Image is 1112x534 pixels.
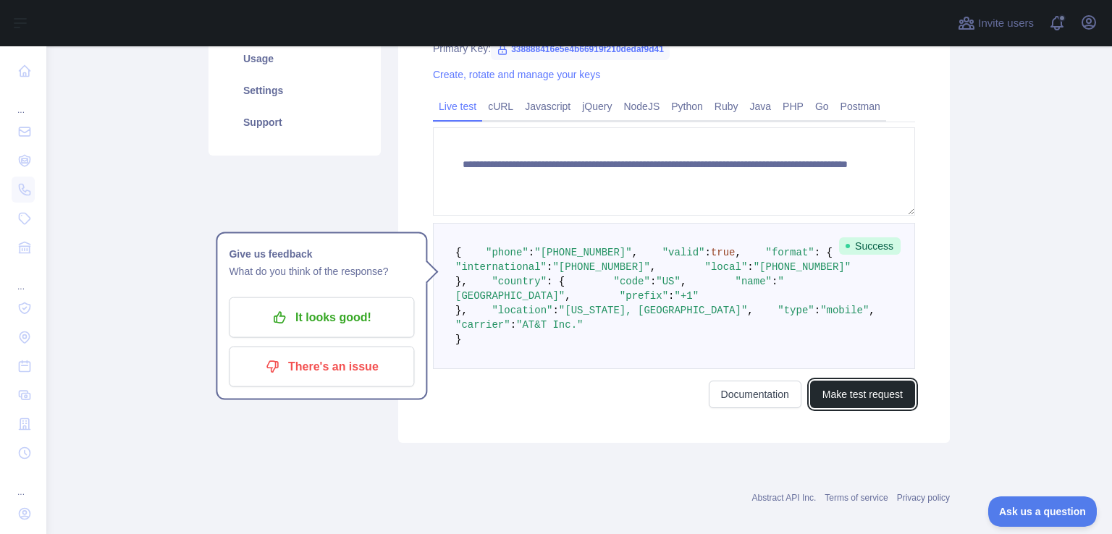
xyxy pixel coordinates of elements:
span: "+1" [674,290,699,302]
span: : { [814,247,833,258]
a: Terms of service [825,493,888,503]
p: What do you think of the response? [229,263,414,280]
a: Python [665,95,709,118]
a: Abstract API Inc. [752,493,817,503]
button: There's an issue [229,347,414,387]
a: Create, rotate and manage your keys [433,69,600,80]
span: , [681,276,686,287]
a: Java [744,95,778,118]
a: Support [226,106,363,138]
span: : [650,276,656,287]
h1: Give us feedback [229,245,414,263]
span: "[US_STATE], [GEOGRAPHIC_DATA]" [559,305,747,316]
span: "code" [613,276,649,287]
span: "valid" [662,247,705,258]
span: , [736,247,741,258]
span: : [814,305,820,316]
p: It looks good! [240,305,403,330]
span: "prefix" [620,290,668,302]
span: , [650,261,656,273]
div: Primary Key: [433,41,915,56]
a: jQuery [576,95,618,118]
span: : [552,305,558,316]
span: : [510,319,516,331]
a: cURL [482,95,519,118]
span: "local" [704,261,747,273]
span: : [772,276,778,287]
a: Documentation [709,381,801,408]
span: "US" [656,276,681,287]
span: : { [547,276,565,287]
iframe: Toggle Customer Support [988,496,1098,527]
span: Invite users [978,15,1034,32]
span: "carrier" [455,319,510,331]
a: Postman [835,95,886,118]
span: "location" [492,305,552,316]
span: { [455,247,461,258]
span: "phone" [486,247,528,258]
span: : [528,247,534,258]
span: : [747,261,753,273]
a: Javascript [519,95,576,118]
span: "[PHONE_NUMBER]" [552,261,649,273]
span: , [869,305,875,316]
span: 338888416e5e4b66919f210dedaf9d41 [491,38,670,60]
div: ... [12,87,35,116]
a: Go [809,95,835,118]
div: ... [12,263,35,292]
a: PHP [777,95,809,118]
a: NodeJS [618,95,665,118]
span: : [704,247,710,258]
span: , [747,305,753,316]
span: , [632,247,638,258]
a: Usage [226,43,363,75]
a: Settings [226,75,363,106]
span: true [711,247,736,258]
span: }, [455,305,468,316]
span: "type" [778,305,814,316]
span: "international" [455,261,547,273]
a: Live test [433,95,482,118]
button: Make test request [810,381,915,408]
span: }, [455,276,468,287]
button: It looks good! [229,297,414,338]
span: Success [839,237,901,255]
span: "AT&T Inc." [516,319,583,331]
span: : [668,290,674,302]
span: "[PHONE_NUMBER]" [534,247,631,258]
div: ... [12,469,35,498]
p: There's an issue [240,355,403,379]
span: "[PHONE_NUMBER]" [754,261,851,273]
span: "mobile" [820,305,869,316]
button: Invite users [955,12,1037,35]
a: Privacy policy [897,493,950,503]
span: "country" [492,276,547,287]
span: } [455,334,461,345]
span: "name" [736,276,772,287]
span: , [565,290,570,302]
span: : [547,261,552,273]
a: Ruby [709,95,744,118]
span: "format" [766,247,814,258]
span: "[GEOGRAPHIC_DATA]" [455,276,784,302]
